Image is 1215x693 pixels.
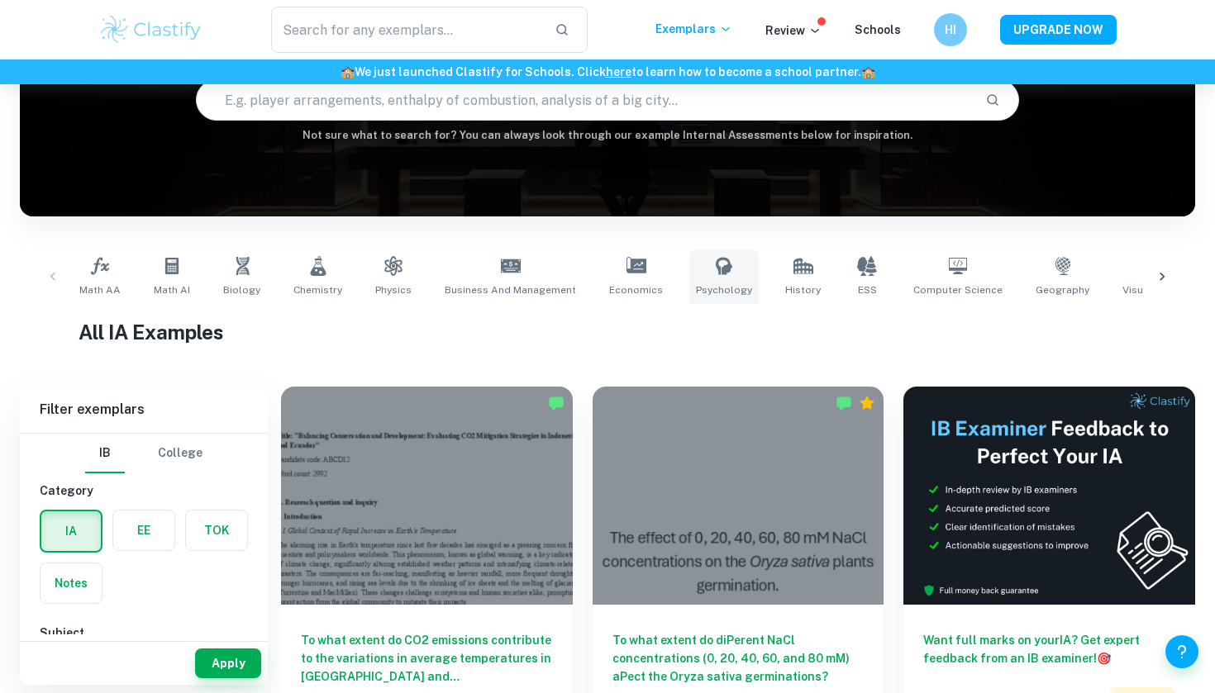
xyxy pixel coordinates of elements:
[271,7,541,53] input: Search for any exemplars...
[341,65,355,78] span: 🏫
[293,282,342,297] span: Chemistry
[3,63,1212,81] h6: We just launched Clastify for Schools. Click to learn how to become a school partner.
[979,86,1007,114] button: Search
[40,563,102,603] button: Notes
[1097,652,1111,665] span: 🎯
[40,482,248,500] h6: Category
[158,434,202,473] button: College
[79,282,121,297] span: Math AA
[301,631,553,686] h6: To what extent do CO2 emissions contribute to the variations in average temperatures in [GEOGRAPH...
[40,624,248,642] h6: Subject
[923,631,1175,667] h6: Want full marks on your IA ? Get expert feedback from an IB examiner!
[195,648,261,678] button: Apply
[836,395,852,411] img: Marked
[696,282,752,297] span: Psychology
[548,395,565,411] img: Marked
[20,127,1195,144] h6: Not sure what to search for? You can always look through our example Internal Assessments below f...
[609,282,663,297] span: Economics
[855,23,901,36] a: Schools
[41,511,101,551] button: IA
[1036,282,1089,297] span: Geography
[1165,635,1198,668] button: Help and Feedback
[655,20,732,38] p: Exemplars
[20,387,268,433] h6: Filter exemplars
[859,395,875,411] div: Premium
[85,434,202,473] div: Filter type choice
[445,282,576,297] span: Business and Management
[858,282,877,297] span: ESS
[154,282,190,297] span: Math AI
[375,282,412,297] span: Physics
[606,65,631,78] a: here
[785,282,821,297] span: History
[913,282,1003,297] span: Computer Science
[903,387,1195,605] img: Thumbnail
[186,510,247,550] button: TOK
[197,77,971,123] input: E.g. player arrangements, enthalpy of combustion, analysis of a big city...
[941,21,960,39] h6: HI
[98,13,203,46] img: Clastify logo
[612,631,865,686] h6: To what extent do diPerent NaCl concentrations (0, 20, 40, 60, and 80 mM) aPect the Oryza sativa ...
[79,317,1136,347] h1: All IA Examples
[85,434,125,473] button: IB
[861,65,875,78] span: 🏫
[223,282,260,297] span: Biology
[765,21,822,40] p: Review
[1000,15,1117,45] button: UPGRADE NOW
[113,510,174,550] button: EE
[934,13,967,46] button: HI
